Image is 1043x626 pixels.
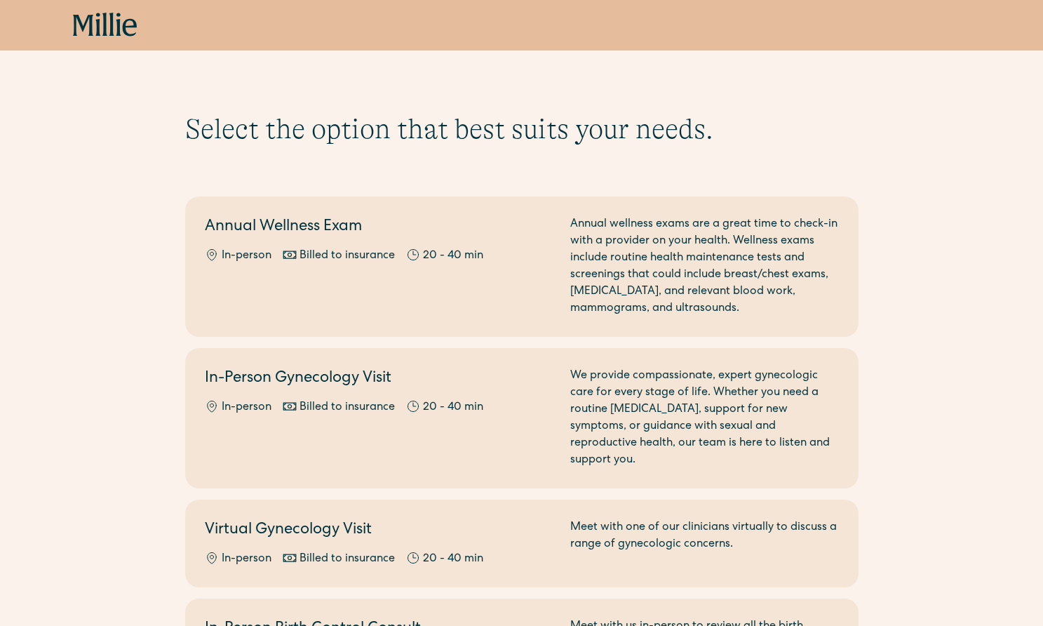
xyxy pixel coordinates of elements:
div: 20 - 40 min [423,399,483,416]
div: 20 - 40 min [423,551,483,568]
h2: Annual Wellness Exam [205,216,553,239]
div: In-person [222,248,271,265]
div: Meet with one of our clinicians virtually to discuss a range of gynecologic concerns. [570,519,839,568]
h2: Virtual Gynecology Visit [205,519,553,542]
a: In-Person Gynecology VisitIn-personBilled to insurance20 - 40 minWe provide compassionate, expert... [185,348,859,488]
div: In-person [222,551,271,568]
div: 20 - 40 min [423,248,483,265]
a: Virtual Gynecology VisitIn-personBilled to insurance20 - 40 minMeet with one of our clinicians vi... [185,500,859,587]
div: Billed to insurance [300,248,395,265]
div: Billed to insurance [300,551,395,568]
div: We provide compassionate, expert gynecologic care for every stage of life. Whether you need a rou... [570,368,839,469]
div: Annual wellness exams are a great time to check-in with a provider on your health. Wellness exams... [570,216,839,317]
h1: Select the option that best suits your needs. [185,112,859,146]
div: In-person [222,399,271,416]
a: Annual Wellness ExamIn-personBilled to insurance20 - 40 minAnnual wellness exams are a great time... [185,197,859,337]
h2: In-Person Gynecology Visit [205,368,553,391]
div: Billed to insurance [300,399,395,416]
